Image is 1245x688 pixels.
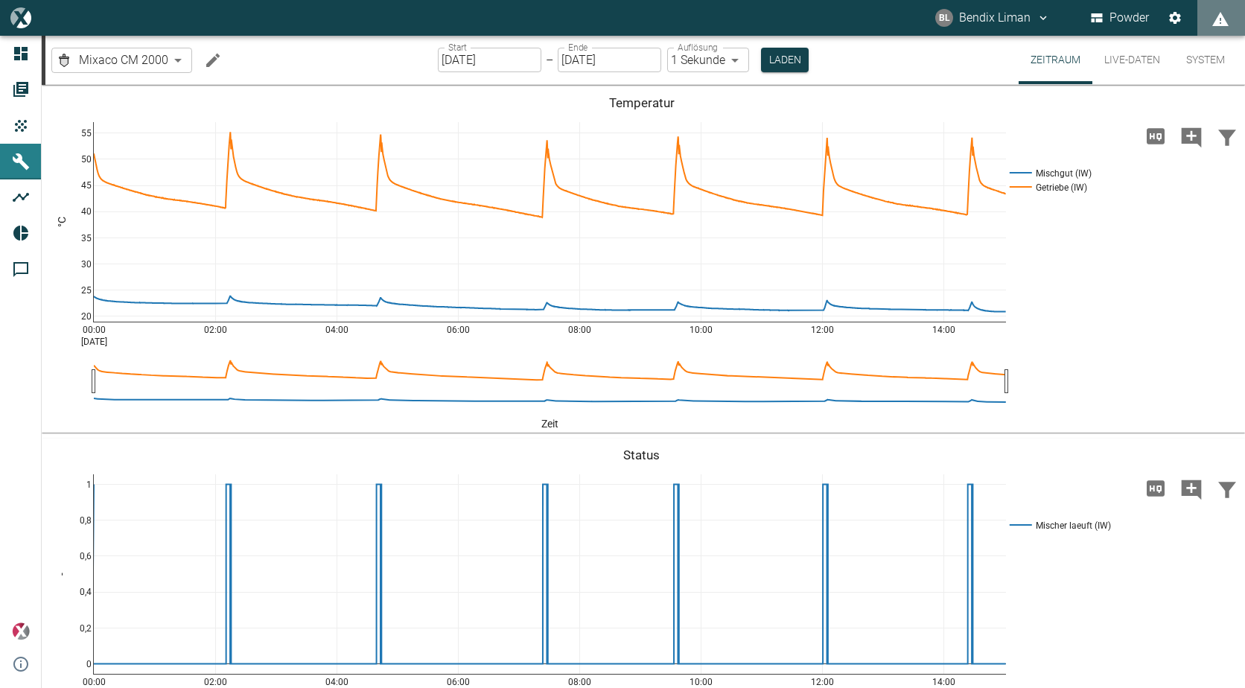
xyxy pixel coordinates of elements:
div: 1 Sekunde [667,48,749,72]
div: BL [935,9,953,27]
button: Live-Daten [1092,36,1172,84]
span: Mixaco CM 2000 [79,51,168,69]
p: – [546,51,553,69]
input: DD.MM.YYYY [438,48,541,72]
input: DD.MM.YYYY [558,48,661,72]
img: logo [10,7,31,28]
button: System [1172,36,1239,84]
button: Laden [761,48,809,72]
button: Daten filtern [1209,469,1245,508]
button: Kommentar hinzufügen [1174,469,1209,508]
label: Ende [568,41,588,54]
button: Daten filtern [1209,117,1245,156]
a: Mixaco CM 2000 [55,51,168,69]
button: Powder [1088,4,1153,31]
label: Start [448,41,467,54]
label: Auflösung [678,41,718,54]
span: Hohe Auflösung [1138,128,1174,142]
button: bendix.liman@kansaihelios-cws.de [933,4,1052,31]
button: Zeitraum [1019,36,1092,84]
button: Einstellungen [1162,4,1188,31]
button: Machine bearbeiten [198,45,228,75]
button: Kommentar hinzufügen [1174,117,1209,156]
img: Xplore Logo [12,622,30,640]
span: Hohe Auflösung [1138,480,1174,494]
